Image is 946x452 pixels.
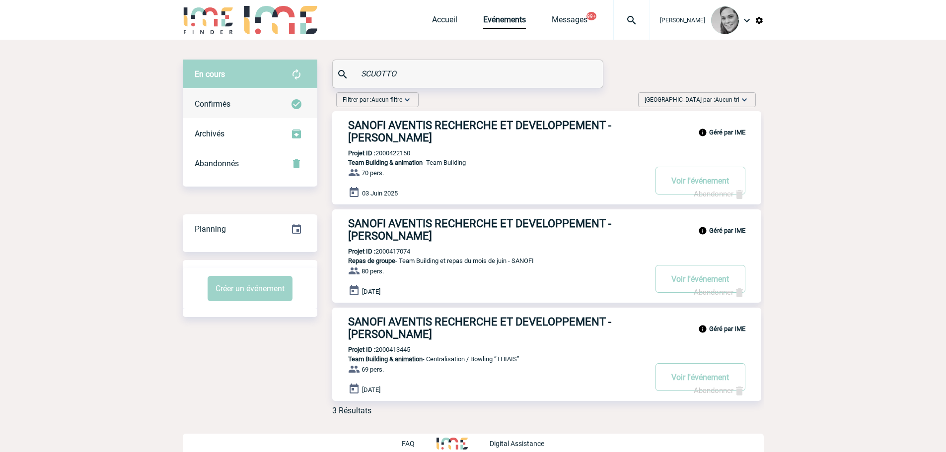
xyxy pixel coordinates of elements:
[715,96,739,103] span: Aucun tri
[655,363,745,391] button: Voir l'événement
[348,248,375,255] b: Projet ID :
[709,325,745,332] b: Géré par IME
[362,366,384,373] span: 69 pers.
[402,438,437,448] a: FAQ
[348,149,375,157] b: Projet ID :
[660,17,705,24] span: [PERSON_NAME]
[645,95,739,105] span: [GEOGRAPHIC_DATA] par :
[362,169,384,177] span: 70 pers.
[332,316,761,340] a: SANOFI AVENTIS RECHERCHE ET DEVELOPPEMENT - [PERSON_NAME]
[586,12,596,20] button: 99+
[694,288,745,297] a: Abandonner
[359,66,580,81] input: Rechercher un événement par son nom
[183,214,317,243] a: Planning
[698,324,707,333] img: info_black_24dp.svg
[183,60,317,89] div: Retrouvez ici tous vos évènements avant confirmation
[402,95,412,105] img: baseline_expand_more_white_24dp-b.png
[332,257,646,264] p: - Team Building et repas du mois de juin - SANOFI
[332,119,761,144] a: SANOFI AVENTIS RECHERCHE ET DEVELOPPEMENT - [PERSON_NAME]
[332,406,371,415] div: 3 Résultats
[362,190,398,197] span: 03 Juin 2025
[655,265,745,293] button: Voir l'événement
[348,217,646,242] h3: SANOFI AVENTIS RECHERCHE ET DEVELOPPEMENT - [PERSON_NAME]
[483,15,526,29] a: Evénements
[432,15,457,29] a: Accueil
[332,159,646,166] p: - Team Building
[195,224,226,234] span: Planning
[402,440,415,448] p: FAQ
[332,346,410,353] p: 2000413445
[332,355,646,363] p: - Centralisation / Bowling “THIAIS”
[195,99,230,109] span: Confirmés
[709,227,745,234] b: Géré par IME
[348,355,423,363] span: Team Building & animation
[362,267,384,275] span: 80 pers.
[348,119,646,144] h3: SANOFI AVENTIS RECHERCHE ET DEVELOPPEMENT - [PERSON_NAME]
[332,149,410,157] p: 2000422150
[698,128,707,137] img: info_black_24dp.svg
[437,438,467,450] img: http://www.idealmeetingsevents.fr/
[694,386,745,395] a: Abandonner
[195,129,224,138] span: Archivés
[490,440,544,448] p: Digital Assistance
[552,15,587,29] a: Messages
[195,69,225,79] span: En cours
[195,159,239,168] span: Abandonnés
[348,257,395,264] span: Repas de groupe
[655,167,745,194] button: Voir l'événement
[711,6,739,34] img: 94297-0.png
[362,386,380,393] span: [DATE]
[183,149,317,179] div: Retrouvez ici tous vos événements annulés
[183,214,317,244] div: Retrouvez ici tous vos événements organisés par date et état d'avancement
[332,217,761,242] a: SANOFI AVENTIS RECHERCHE ET DEVELOPPEMENT - [PERSON_NAME]
[332,248,410,255] p: 2000417074
[698,226,707,235] img: info_black_24dp.svg
[362,288,380,295] span: [DATE]
[694,190,745,198] a: Abandonner
[348,159,423,166] span: Team Building & animation
[709,129,745,136] b: Géré par IME
[183,6,234,34] img: IME-Finder
[183,119,317,149] div: Retrouvez ici tous les événements que vous avez décidé d'archiver
[371,96,402,103] span: Aucun filtre
[739,95,749,105] img: baseline_expand_more_white_24dp-b.png
[343,95,402,105] span: Filtrer par :
[208,276,292,301] button: Créer un événement
[348,316,646,340] h3: SANOFI AVENTIS RECHERCHE ET DEVELOPPEMENT - [PERSON_NAME]
[348,346,375,353] b: Projet ID :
